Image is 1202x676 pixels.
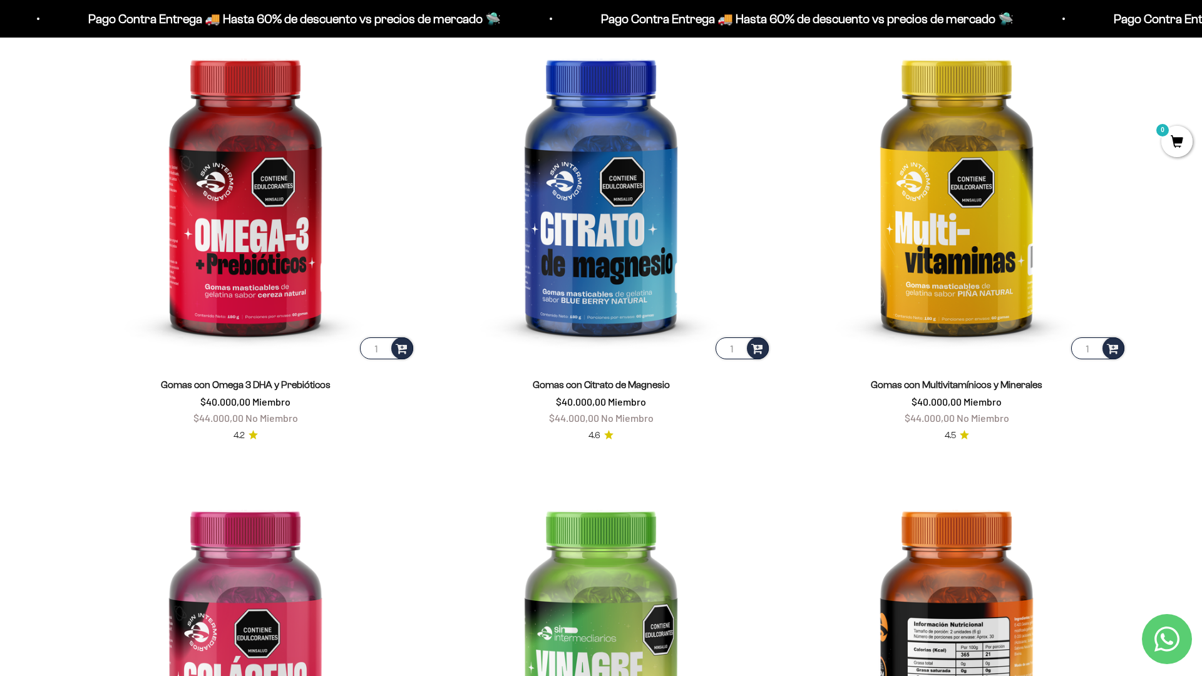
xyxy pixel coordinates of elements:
a: 4.64.6 de 5.0 estrellas [588,429,614,443]
a: Gomas con Omega 3 DHA y Prebióticos [161,379,331,390]
span: No Miembro [957,412,1009,424]
span: $40.000,00 [200,396,250,407]
a: Gomas con Multivitamínicos y Minerales [871,379,1042,390]
span: $40.000,00 [556,396,606,407]
span: No Miembro [601,412,654,424]
span: $44.000,00 [193,412,244,424]
p: Pago Contra Entrega 🚚 Hasta 60% de descuento vs precios de mercado 🛸 [86,9,499,29]
span: 4.2 [234,429,245,443]
a: 4.54.5 de 5.0 estrellas [945,429,969,443]
span: Miembro [963,396,1002,407]
mark: 0 [1155,123,1170,138]
span: 4.6 [588,429,600,443]
span: $44.000,00 [905,412,955,424]
a: Gomas con Citrato de Magnesio [533,379,670,390]
span: 4.5 [945,429,956,443]
span: Miembro [608,396,646,407]
span: Miembro [252,396,290,407]
span: $44.000,00 [549,412,599,424]
p: Pago Contra Entrega 🚚 Hasta 60% de descuento vs precios de mercado 🛸 [599,9,1012,29]
span: No Miembro [245,412,298,424]
span: $40.000,00 [912,396,962,407]
a: 0 [1161,136,1193,150]
a: 4.24.2 de 5.0 estrellas [234,429,258,443]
